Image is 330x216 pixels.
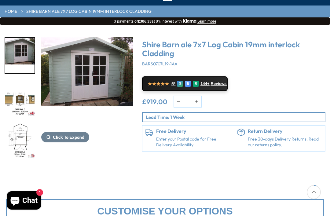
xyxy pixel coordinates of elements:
img: 7x72090x2090barnsdaleFLOORPLANMFTTEMP_9bf0b179-2ea5-472f-ab70-89806cf05eb7_200x200.jpg [5,123,35,159]
inbox-online-store-chat: Shopify online store chat [5,191,43,211]
div: E [185,81,191,87]
div: G [177,81,183,87]
h6: Return Delivery [248,129,322,134]
a: HOME [5,9,17,15]
div: 5 / 11 [5,123,35,159]
span: Reviews [211,81,227,86]
p: Lead Time: 1 Week [146,114,325,120]
a: Shire Barn ale 7x7 Log Cabin 19mm interlock Cladding [26,9,152,15]
span: Click To Expand [53,134,84,140]
div: R [193,81,199,87]
h3: Shire Barn ale 7x7 Log Cabin 19mm interlock Cladding [142,40,325,58]
span: BARS0707L19-1AA [142,61,178,67]
p: Free 30-days Delivery Returns, Read our returns policy. [248,136,322,148]
a: Enter your Postal code for Free Delivery Availability [156,136,231,148]
a: ★★★★★ 5* G E R 144+ Reviews [142,76,228,91]
ins: £919.00 [142,98,167,105]
div: 3 / 11 [5,37,35,74]
div: 4 / 11 [5,80,35,117]
img: 7x72090x2090barnsdaleEXTERNALSMMFTTEMP_c439b8e8-0928-4911-b890-923aac527eec_200x200.jpg [5,81,35,116]
div: 3 / 11 [41,37,133,159]
span: ★★★★★ [148,81,169,87]
span: 144+ [200,81,209,86]
img: Shire Barn ale 7x7 Log Cabin 19mm interlock Cladding - Best Shed [41,37,133,129]
img: Barnsdale_ef622831-4fbb-42f2-b578-2a342bac17f4_200x200.jpg [5,38,35,73]
button: Click To Expand [41,132,89,142]
h6: Free Delivery [156,129,231,134]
